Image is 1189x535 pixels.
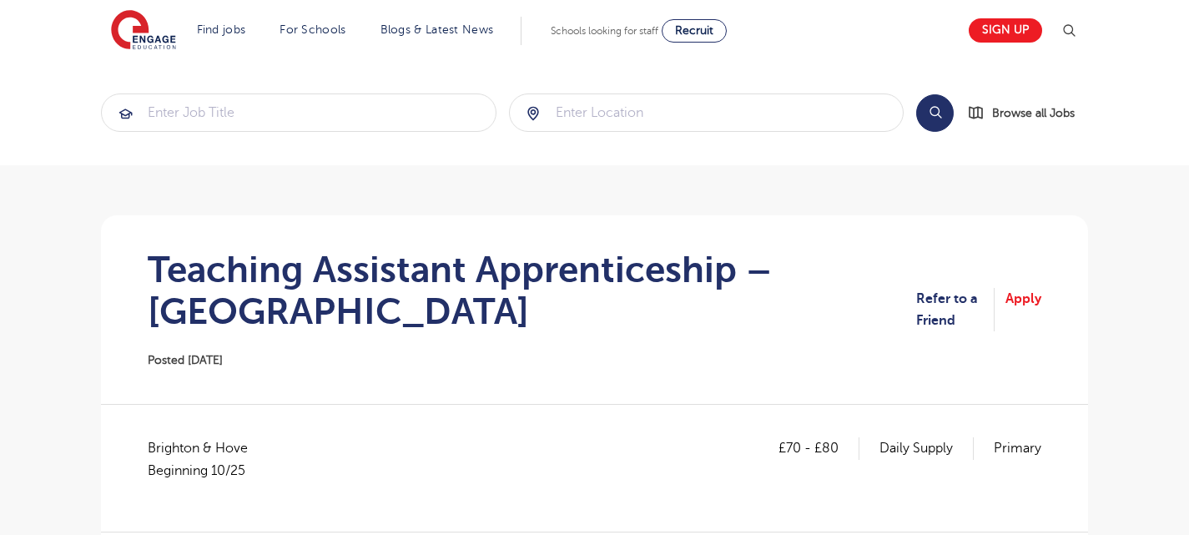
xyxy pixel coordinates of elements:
img: Engage Education [111,10,176,52]
p: Primary [994,437,1041,459]
a: Apply [1005,288,1041,332]
span: Posted [DATE] [148,354,223,366]
a: Find jobs [197,23,246,36]
span: Recruit [675,24,713,37]
button: Search [916,94,954,132]
h1: Teaching Assistant Apprenticeship – [GEOGRAPHIC_DATA] [148,249,916,332]
input: Submit [510,94,904,131]
div: Submit [509,93,904,132]
a: Browse all Jobs [967,103,1088,123]
span: Brighton & Hove [148,437,265,482]
a: Recruit [662,19,727,43]
span: Browse all Jobs [992,103,1075,123]
a: Sign up [969,18,1042,43]
a: Blogs & Latest News [380,23,494,36]
p: Beginning 10/25 [148,460,248,482]
p: £70 - £80 [778,437,859,459]
span: Schools looking for staff [551,25,658,37]
input: Submit [102,94,496,131]
p: Daily Supply [879,437,974,459]
div: Submit [101,93,496,132]
a: For Schools [280,23,345,36]
a: Refer to a Friend [916,288,995,332]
